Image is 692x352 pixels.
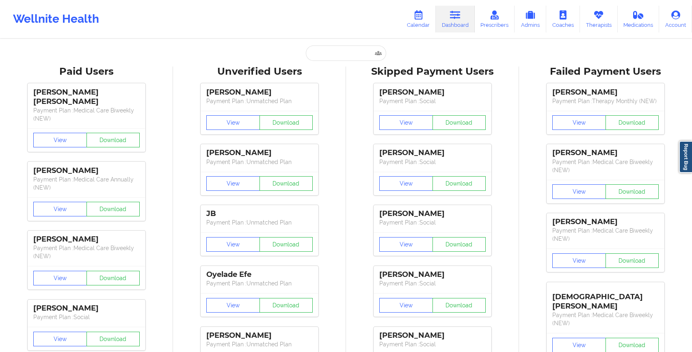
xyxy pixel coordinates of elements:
p: Payment Plan : Medical Care Biweekly (NEW) [552,227,659,243]
p: Payment Plan : Unmatched Plan [206,279,313,287]
div: [PERSON_NAME] [552,217,659,227]
div: [PERSON_NAME] [379,209,486,218]
p: Payment Plan : Medical Care Biweekly (NEW) [33,244,140,260]
p: Payment Plan : Medical Care Biweekly (NEW) [552,311,659,327]
div: Skipped Payment Users [352,65,513,78]
p: Payment Plan : Unmatched Plan [206,218,313,227]
button: View [552,184,606,199]
div: [PERSON_NAME] [379,88,486,97]
p: Payment Plan : Social [33,313,140,321]
button: Download [259,298,313,313]
button: View [379,298,433,313]
div: [PERSON_NAME] [33,235,140,244]
p: Payment Plan : Social [379,158,486,166]
a: Medications [618,6,660,32]
button: View [206,176,260,191]
div: JB [206,209,313,218]
div: [PERSON_NAME] [379,331,486,340]
button: View [33,332,87,346]
button: View [206,237,260,252]
button: Download [605,115,659,130]
button: Download [259,176,313,191]
button: Download [605,253,659,268]
a: Account [659,6,692,32]
button: View [33,202,87,216]
div: [PERSON_NAME] [33,166,140,175]
p: Payment Plan : Medical Care Annually (NEW) [33,175,140,192]
button: Download [432,176,486,191]
button: Download [259,237,313,252]
p: Payment Plan : Social [379,97,486,105]
div: [PERSON_NAME] [206,148,313,158]
p: Payment Plan : Medical Care Biweekly (NEW) [552,158,659,174]
button: Download [432,298,486,313]
p: Payment Plan : Therapy Monthly (NEW) [552,97,659,105]
p: Payment Plan : Social [379,340,486,348]
button: View [379,237,433,252]
div: [DEMOGRAPHIC_DATA][PERSON_NAME] [552,286,659,311]
div: Failed Payment Users [525,65,686,78]
div: [PERSON_NAME] [33,304,140,313]
button: Download [605,184,659,199]
a: Coaches [546,6,580,32]
div: [PERSON_NAME] [206,88,313,97]
button: Download [259,115,313,130]
div: Unverified Users [179,65,340,78]
a: Calendar [401,6,436,32]
button: View [552,253,606,268]
p: Payment Plan : Social [379,279,486,287]
button: Download [86,332,140,346]
div: [PERSON_NAME] [379,270,486,279]
div: [PERSON_NAME] [552,148,659,158]
div: [PERSON_NAME] [206,331,313,340]
button: Download [432,115,486,130]
button: Download [432,237,486,252]
button: Download [86,271,140,285]
p: Payment Plan : Unmatched Plan [206,340,313,348]
div: [PERSON_NAME] [552,88,659,97]
div: Paid Users [6,65,167,78]
button: View [206,298,260,313]
a: Admins [515,6,546,32]
p: Payment Plan : Medical Care Biweekly (NEW) [33,106,140,123]
a: Report Bug [679,141,692,173]
a: Prescribers [475,6,515,32]
div: [PERSON_NAME] [PERSON_NAME] [33,88,140,106]
button: Download [86,202,140,216]
p: Payment Plan : Unmatched Plan [206,158,313,166]
button: View [379,176,433,191]
button: View [33,271,87,285]
a: Dashboard [436,6,475,32]
p: Payment Plan : Unmatched Plan [206,97,313,105]
button: Download [86,133,140,147]
button: View [33,133,87,147]
button: View [552,115,606,130]
button: View [206,115,260,130]
a: Therapists [580,6,618,32]
div: [PERSON_NAME] [379,148,486,158]
div: Oyelade Efe [206,270,313,279]
button: View [379,115,433,130]
p: Payment Plan : Social [379,218,486,227]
